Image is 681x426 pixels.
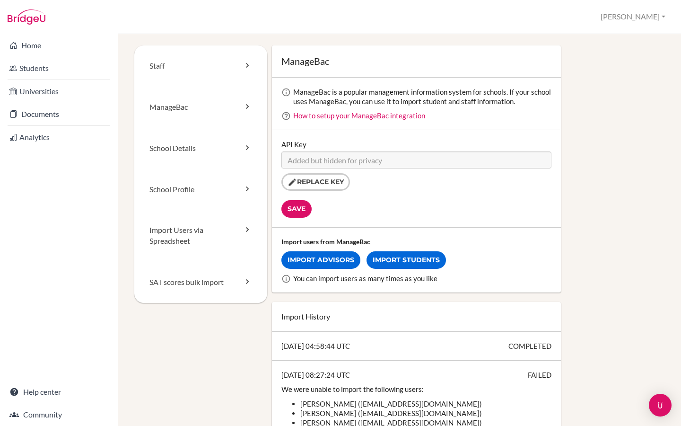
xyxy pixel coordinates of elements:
button: [PERSON_NAME] [596,8,670,26]
a: School Details [134,128,267,169]
img: Bridge-U [8,9,45,25]
button: Replace key [281,173,350,191]
a: Staff [134,45,267,87]
li: [PERSON_NAME] ([EMAIL_ADDRESS][DOMAIN_NAME]) [300,408,551,418]
h2: Import History [281,311,551,322]
span: FAILED [528,370,551,380]
div: [DATE] 04:58:44 UTC [272,332,561,361]
input: Added but hidden for privacy [281,151,551,169]
div: ManageBac is a popular management information system for schools. If your school uses ManageBac, ... [293,87,551,106]
a: Community [2,405,116,424]
a: Home [2,36,116,55]
a: ManageBac [134,87,267,128]
input: Save [281,200,312,218]
a: Import Advisors [281,251,360,269]
a: Import Users via Spreadsheet [134,210,267,262]
p: We were unable to import the following users: [281,384,551,394]
h1: ManageBac [281,55,551,68]
a: Documents [2,105,116,124]
div: Open Intercom Messenger [649,394,672,417]
a: Universities [2,82,116,101]
a: SAT scores bulk import [134,262,267,303]
a: Students [2,59,116,78]
a: How to setup your ManageBac integration [293,111,425,120]
a: Help center [2,382,116,401]
label: API Key [281,140,306,149]
span: COMPLETED [508,341,551,351]
div: You can import users as many times as you like [293,274,551,283]
a: Analytics [2,128,116,147]
li: [PERSON_NAME] ([EMAIL_ADDRESS][DOMAIN_NAME]) [300,399,551,408]
a: School Profile [134,169,267,210]
div: Import users from ManageBac [281,237,551,247]
a: Import Students [367,251,446,269]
